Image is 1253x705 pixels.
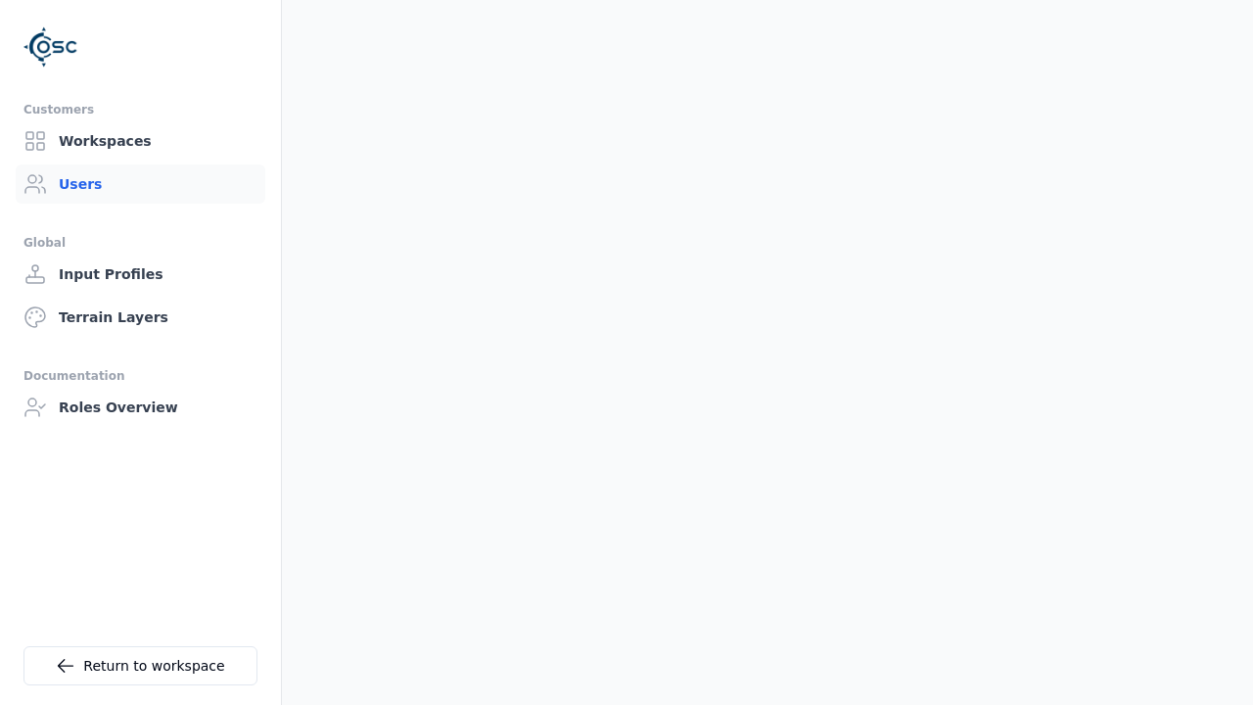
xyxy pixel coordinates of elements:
[16,255,265,294] a: Input Profiles
[23,98,257,121] div: Customers
[23,231,257,255] div: Global
[16,164,265,204] a: Users
[23,364,257,388] div: Documentation
[16,298,265,337] a: Terrain Layers
[23,20,78,74] img: Logo
[16,388,265,427] a: Roles Overview
[16,121,265,161] a: Workspaces
[23,646,257,685] a: Return to workspace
